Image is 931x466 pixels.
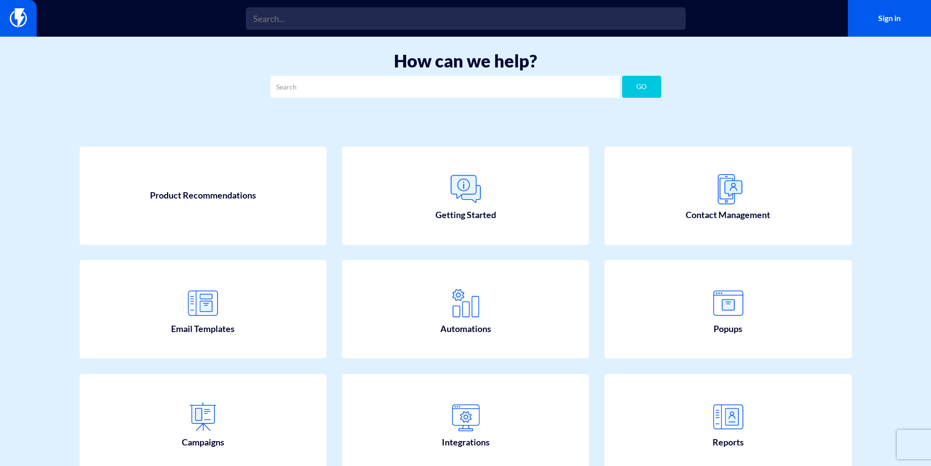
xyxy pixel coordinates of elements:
a: Popups [605,260,852,358]
h1: How can we help? [15,51,916,71]
span: Contact Management [686,209,770,222]
span: Reports [713,436,744,449]
span: Getting Started [435,209,496,222]
span: Automations [440,323,491,335]
span: Product Recommendations [150,189,256,202]
input: Search [270,76,620,98]
span: Popups [714,323,742,335]
input: Search... [246,7,686,30]
a: Contact Management [605,147,852,245]
span: Integrations [442,436,490,449]
a: Email Templates [80,260,327,358]
span: Campaigns [182,436,224,449]
a: Automations [342,260,589,358]
a: Product Recommendations [80,147,327,245]
span: Email Templates [171,323,235,335]
button: GO [622,76,661,98]
a: Getting Started [342,147,589,245]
